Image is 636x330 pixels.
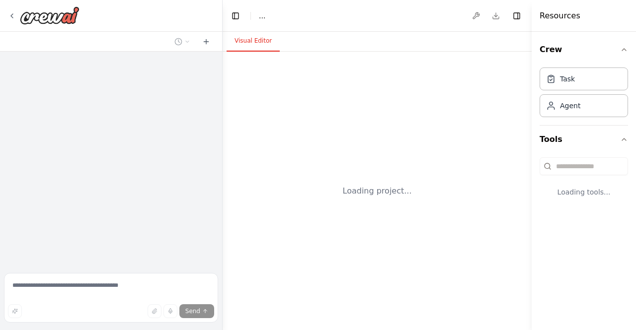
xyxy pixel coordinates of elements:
div: Loading project... [343,185,412,197]
button: Hide right sidebar [510,9,524,23]
span: Send [185,307,200,315]
button: Start a new chat [198,36,214,48]
img: Logo [20,6,79,24]
nav: breadcrumb [259,11,265,21]
div: Task [560,74,575,84]
div: Loading tools... [540,179,628,205]
button: Send [179,304,214,318]
button: Crew [540,36,628,64]
div: Agent [560,101,580,111]
div: Tools [540,153,628,213]
div: Crew [540,64,628,125]
h4: Resources [540,10,580,22]
button: Click to speak your automation idea [163,304,177,318]
button: Hide left sidebar [229,9,242,23]
button: Improve this prompt [8,304,22,318]
button: Switch to previous chat [170,36,194,48]
button: Upload files [148,304,161,318]
span: ... [259,11,265,21]
button: Visual Editor [227,31,280,52]
button: Tools [540,126,628,153]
